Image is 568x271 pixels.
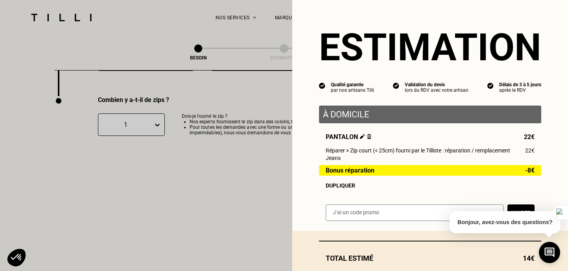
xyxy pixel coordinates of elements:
[326,167,374,174] span: Bonus réparation
[323,110,537,119] p: À domicile
[331,82,374,87] div: Qualité garantie
[499,82,541,87] div: Délais de 3 à 5 jours
[326,133,371,141] span: Pantalon
[525,147,535,154] span: 22€
[331,87,374,93] div: par nos artisans Tilli
[326,182,535,189] div: Dupliquer
[326,155,341,161] span: Jeans
[525,167,535,174] span: -8€
[523,254,535,262] span: 14€
[405,82,468,87] div: Validation du devis
[326,147,510,154] span: Réparer > Zip court (< 25cm) fourni par le Tilliste : réparation / remplacement
[524,133,535,141] span: 22€
[367,134,371,139] img: Supprimer
[319,25,541,69] section: Estimation
[326,204,503,221] input: J‘ai un code promo
[319,82,325,89] img: icon list info
[499,87,541,93] div: après le RDV
[405,87,468,93] div: lors du RDV avec votre artisan
[450,211,561,233] p: Bonjour, avez-vous des questions?
[393,82,399,89] img: icon list info
[319,254,541,262] div: Total estimé
[360,134,365,139] img: Éditer
[487,82,494,89] img: icon list info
